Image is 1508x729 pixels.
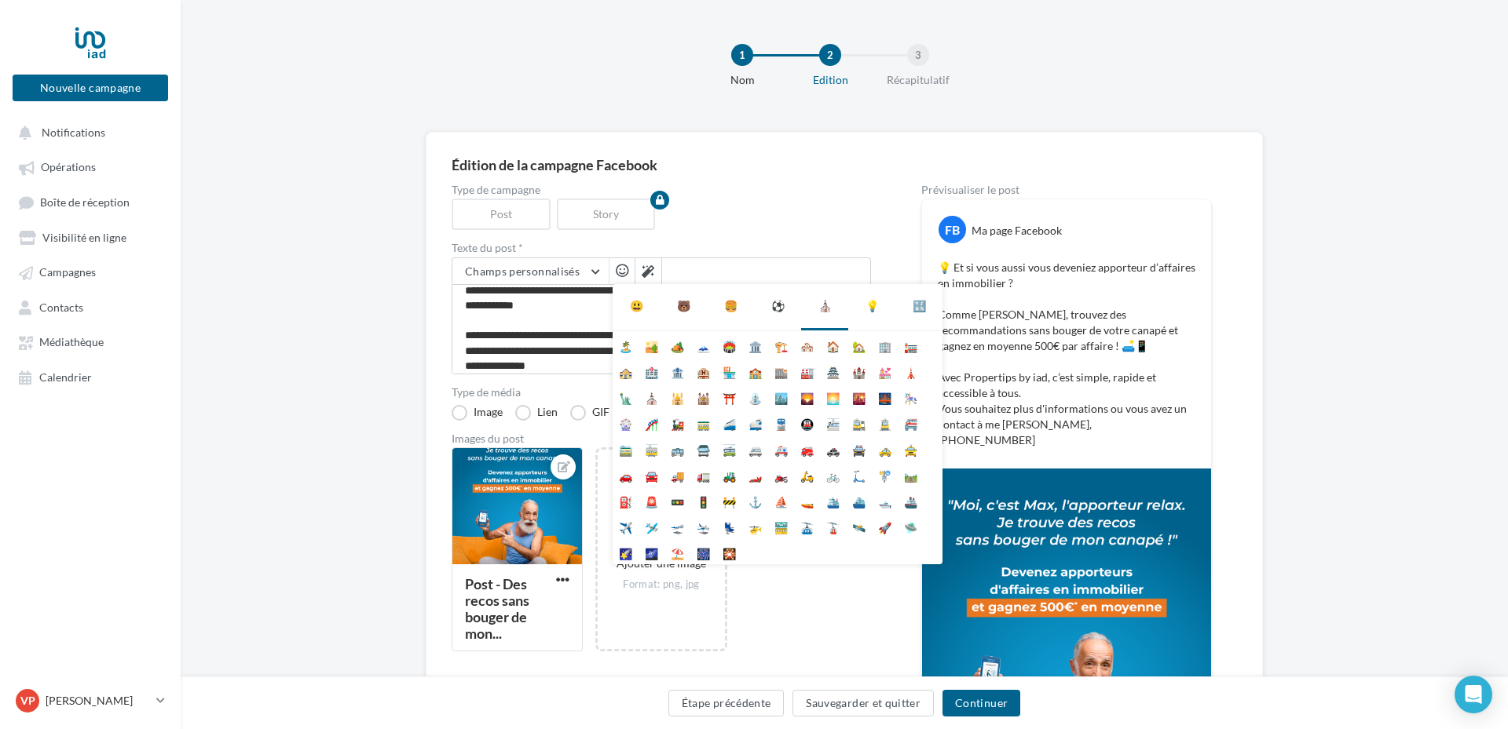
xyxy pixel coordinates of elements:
a: Calendrier [9,363,171,391]
li: 🏘️ [794,331,820,357]
div: Récapitulatif [868,72,968,88]
li: 🏡 [846,331,872,357]
li: 🏎️ [742,461,768,487]
a: Opérations [9,152,171,180]
li: 🚊 [872,409,898,435]
a: Contacts [9,293,171,321]
span: Champs personnalisés [465,264,580,278]
li: 🚜 [716,461,742,487]
span: Campagnes [39,266,96,279]
span: Notifications [42,126,105,139]
button: Continuer [942,690,1020,716]
li: 🗽 [613,383,639,409]
li: ⛴️ [846,487,872,512]
li: 🚥 [664,487,690,512]
div: 🐻 [677,297,690,315]
li: 🛥️ [872,487,898,512]
li: 🚎 [716,435,742,461]
li: 🚚 [664,461,690,487]
div: 😃 [630,297,643,315]
li: 🏜️ [639,331,664,357]
p: [PERSON_NAME] [46,693,150,709]
div: Nom [692,72,792,88]
li: 🚉 [846,409,872,435]
li: 🚗 [613,461,639,487]
li: ⛽ [613,487,639,512]
span: Contacts [39,301,83,314]
li: 🚇 [794,409,820,435]
li: 🏪 [716,357,742,383]
span: Calendrier [39,370,92,384]
li: 🛸 [898,512,924,538]
li: 🚝 [898,409,924,435]
li: 🏬 [768,357,794,383]
li: 🎡 [613,409,639,435]
div: 🍔 [724,297,738,315]
div: ⛪ [818,297,832,315]
li: 🏰 [846,357,872,383]
li: 🏨 [690,357,716,383]
li: 🌉 [872,383,898,409]
a: Visibilité en ligne [9,223,171,251]
li: 🚠 [794,512,820,538]
li: 🚆 [768,409,794,435]
li: ⚓ [742,487,768,512]
li: 🚓 [820,435,846,461]
li: 🚋 [639,435,664,461]
li: 🌌 [639,538,664,564]
li: 🚤 [794,487,820,512]
li: 🚐 [742,435,768,461]
li: 🚛 [690,461,716,487]
div: Post - Des recos sans bouger de mon... [465,575,529,642]
li: 🚅 [742,409,768,435]
li: 🏢 [872,331,898,357]
li: 🏛️ [742,331,768,357]
li: 🚌 [664,435,690,461]
li: 🏕️ [664,331,690,357]
a: Boîte de réception [9,188,171,217]
li: 🕌 [664,383,690,409]
li: 🚞 [613,435,639,461]
label: Lien [515,405,558,421]
li: ⛱️ [664,538,690,564]
div: Prévisualiser le post [921,184,1212,195]
label: GIF [570,405,609,421]
span: Opérations [41,161,96,174]
li: 🛵 [794,461,820,487]
div: ⚽ [771,297,785,315]
p: 💡 Et si vous aussi vous deveniez apporteur d’affaires en immobilier ? Comme [PERSON_NAME], trouve... [938,260,1195,448]
div: 2 [819,44,841,66]
button: Champs personnalisés [452,258,609,285]
div: 💡 [866,297,879,315]
a: VP [PERSON_NAME] [13,686,168,716]
a: Campagnes [9,257,171,286]
button: Étape précédente [668,690,785,716]
li: 🚦 [690,487,716,512]
li: 🏦 [664,357,690,383]
a: Médiathèque [9,327,171,355]
li: 🌠 [613,538,639,564]
span: Visibilité en ligne [42,231,126,244]
li: 🏭 [794,357,820,383]
li: 🚨 [639,487,664,512]
li: 🚖 [898,435,924,461]
li: 🏯 [820,357,846,383]
div: 🔣 [913,297,926,315]
label: Type de campagne [452,184,871,195]
div: FB [939,216,966,243]
li: 🚏 [872,461,898,487]
li: 🛤️ [898,461,924,487]
li: 🏠 [820,331,846,357]
label: Type de média [452,387,871,398]
li: 🛬 [690,512,716,538]
div: 3 [907,44,929,66]
li: 🏍️ [768,461,794,487]
li: 🚲 [820,461,846,487]
li: ⛪ [639,383,664,409]
button: Notifications [9,118,165,146]
li: 🌅 [820,383,846,409]
li: 🏥 [639,357,664,383]
li: 🏫 [742,357,768,383]
li: 🚟 [768,512,794,538]
li: 🏟️ [716,331,742,357]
